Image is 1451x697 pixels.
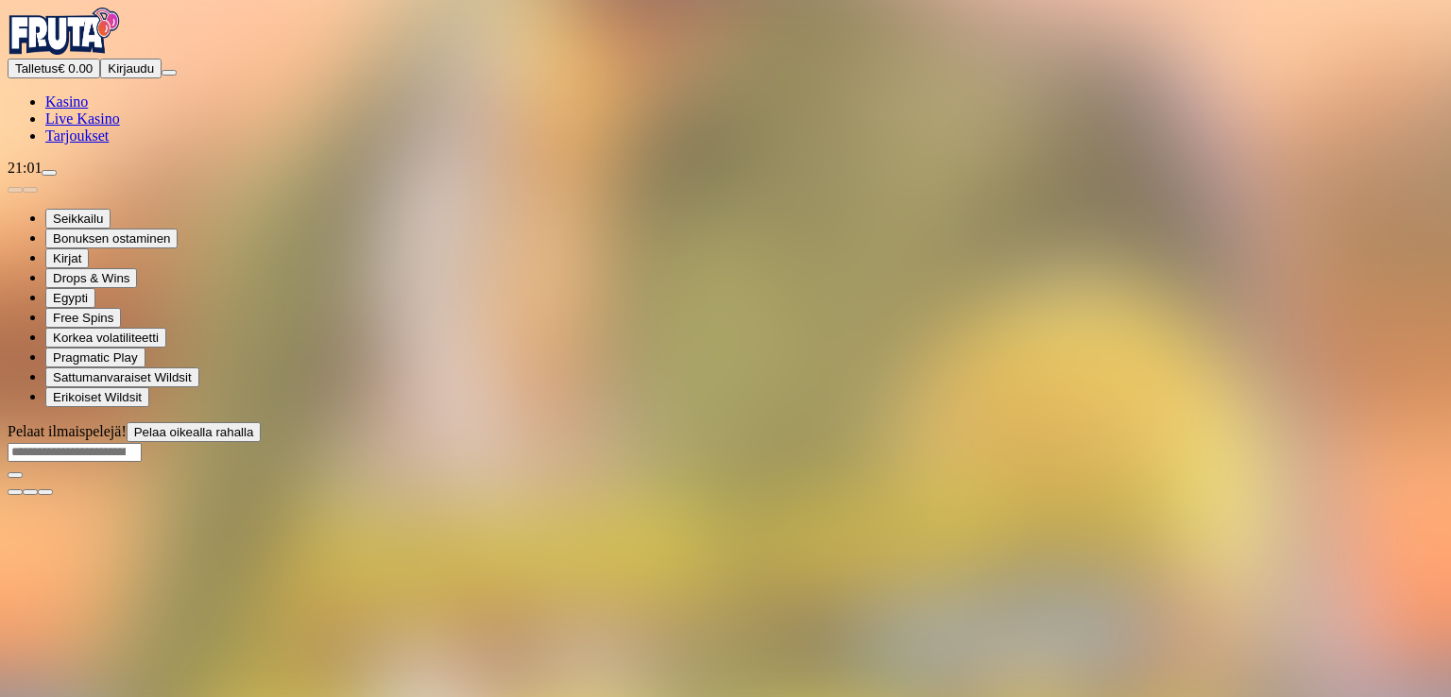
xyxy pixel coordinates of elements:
button: Talletusplus icon€ 0.00 [8,59,100,78]
span: Korkea volatiliteetti [53,331,159,345]
button: Erikoiset Wildsit [45,387,149,407]
span: € 0.00 [58,61,93,76]
input: Search [8,443,142,462]
button: Sattumanvaraiset Wildsit [45,367,199,387]
div: Pelaat ilmaispelejä! [8,422,1443,442]
nav: Main menu [8,93,1443,144]
button: chevron-down icon [23,489,38,495]
span: Talletus [15,61,58,76]
button: Pelaa oikealla rahalla [127,422,262,442]
button: next slide [23,187,38,193]
span: Erikoiset Wildsit [53,390,142,404]
button: Seikkailu [45,209,111,229]
button: Drops & Wins [45,268,137,288]
button: fullscreen icon [38,489,53,495]
span: Drops & Wins [53,271,129,285]
span: Kirjaudu [108,61,154,76]
span: Pragmatic Play [53,350,138,365]
a: Tarjoukset [45,127,109,144]
span: 21:01 [8,160,42,176]
button: Pragmatic Play [45,348,145,367]
button: Bonuksen ostaminen [45,229,178,248]
span: Free Spins [53,311,113,325]
nav: Primary [8,8,1443,144]
a: Live Kasino [45,110,120,127]
button: prev slide [8,187,23,193]
button: Egypti [45,288,95,308]
span: Pelaa oikealla rahalla [134,425,254,439]
span: Bonuksen ostaminen [53,231,170,246]
button: Kirjat [45,248,89,268]
button: menu [162,70,177,76]
button: live-chat [42,170,57,176]
button: Kirjaudu [100,59,162,78]
button: play icon [8,472,23,478]
button: Free Spins [45,308,121,328]
span: Egypti [53,291,88,305]
span: Seikkailu [53,212,103,226]
button: Korkea volatiliteetti [45,328,166,348]
a: Kasino [45,93,88,110]
span: Kirjat [53,251,81,265]
span: Sattumanvaraiset Wildsit [53,370,192,384]
img: Fruta [8,8,121,55]
button: close icon [8,489,23,495]
a: Fruta [8,42,121,58]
